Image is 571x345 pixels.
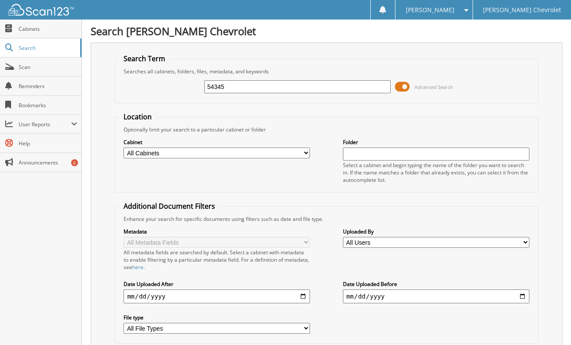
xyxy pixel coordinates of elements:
[19,159,77,166] span: Announcements
[414,84,453,90] span: Advanced Search
[343,289,529,303] input: end
[124,289,310,303] input: start
[132,263,144,271] a: here
[19,44,76,52] span: Search
[124,138,310,146] label: Cabinet
[124,280,310,288] label: Date Uploaded After
[19,25,77,33] span: Cabinets
[19,82,77,90] span: Reminders
[343,161,529,184] div: Select a cabinet and begin typing the name of the folder you want to search in. If the name match...
[119,201,219,211] legend: Additional Document Filters
[119,126,533,133] div: Optionally limit your search to a particular cabinet or folder
[119,68,533,75] div: Searches all cabinets, folders, files, metadata, and keywords
[124,228,310,235] label: Metadata
[19,102,77,109] span: Bookmarks
[483,7,561,13] span: [PERSON_NAME] Chevrolet
[343,280,529,288] label: Date Uploaded Before
[19,121,71,128] span: User Reports
[9,4,74,16] img: scan123-logo-white.svg
[119,54,170,63] legend: Search Term
[91,24,562,38] h1: Search [PERSON_NAME] Chevrolet
[71,159,78,166] div: 6
[124,249,310,271] div: All metadata fields are searched by default. Select a cabinet with metadata to enable filtering b...
[119,215,533,223] div: Enhance your search for specific documents using filters such as date and file type.
[343,138,529,146] label: Folder
[406,7,454,13] span: [PERSON_NAME]
[19,140,77,147] span: Help
[19,63,77,71] span: Scan
[343,228,529,235] label: Uploaded By
[124,314,310,321] label: File type
[119,112,156,122] legend: Location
